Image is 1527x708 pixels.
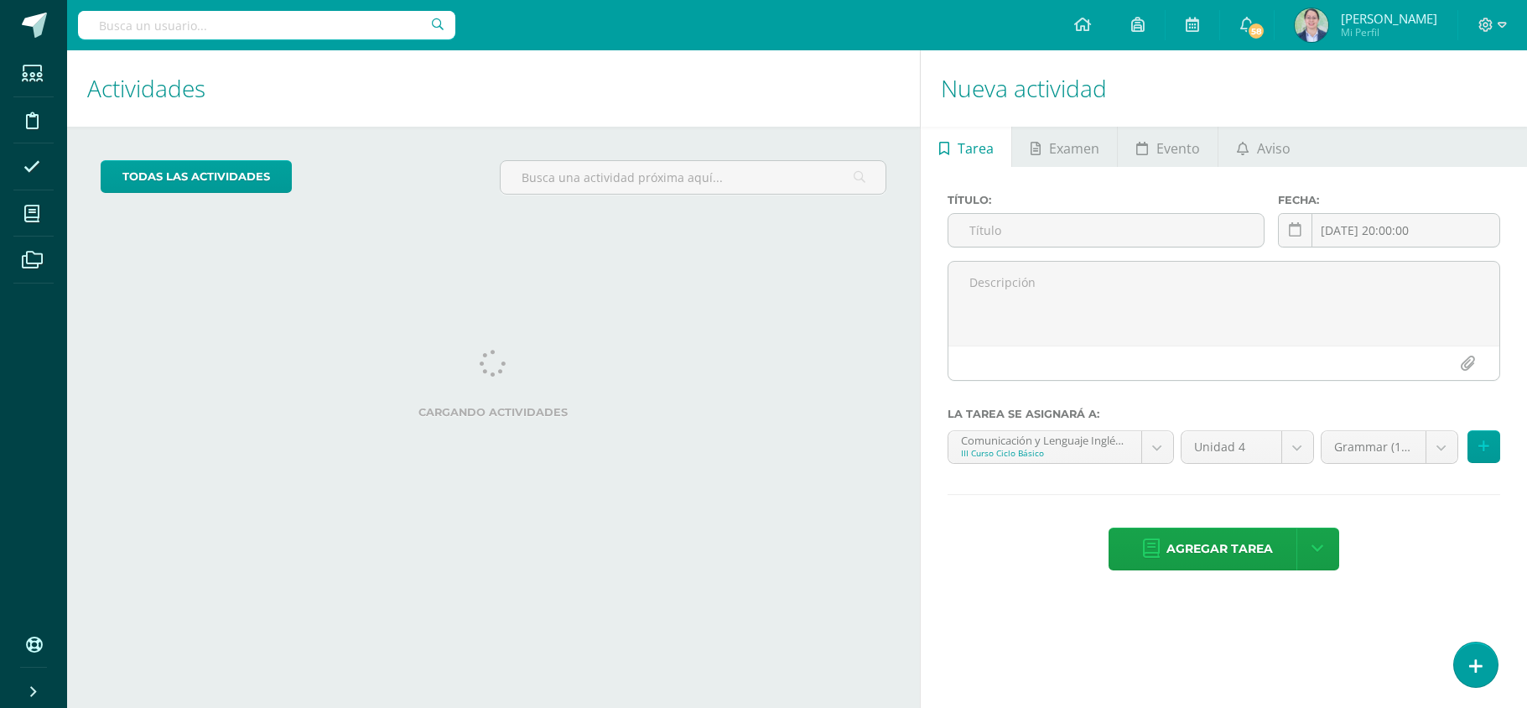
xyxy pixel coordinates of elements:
input: Fecha de entrega [1279,214,1499,247]
span: Agregar tarea [1166,528,1273,570]
div: Comunicación y Lenguaje Inglés 'A' [961,431,1129,447]
span: Tarea [958,128,994,169]
input: Busca una actividad próxima aquí... [501,161,885,194]
label: Título: [948,194,1265,206]
a: Comunicación y Lenguaje Inglés 'A'III Curso Ciclo Básico [948,431,1173,463]
input: Busca un usuario... [78,11,455,39]
span: Evento [1156,128,1200,169]
img: 6984bd19de0f34bc91d734abb952efb6.png [1295,8,1328,42]
span: [PERSON_NAME] [1341,10,1437,27]
a: Grammar (10.0%) [1322,431,1457,463]
input: Título [948,214,1264,247]
span: Unidad 4 [1194,431,1269,463]
a: Aviso [1218,127,1308,167]
span: Grammar (10.0%) [1334,431,1413,463]
label: Cargando actividades [101,406,886,419]
a: Tarea [921,127,1011,167]
a: todas las Actividades [101,160,292,193]
a: Evento [1118,127,1218,167]
span: 58 [1247,22,1265,40]
span: Examen [1049,128,1099,169]
h1: Actividades [87,50,900,127]
label: La tarea se asignará a: [948,408,1500,420]
a: Examen [1012,127,1117,167]
a: Unidad 4 [1182,431,1313,463]
div: III Curso Ciclo Básico [961,447,1129,459]
span: Aviso [1257,128,1291,169]
label: Fecha: [1278,194,1500,206]
h1: Nueva actividad [941,50,1507,127]
span: Mi Perfil [1341,25,1437,39]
